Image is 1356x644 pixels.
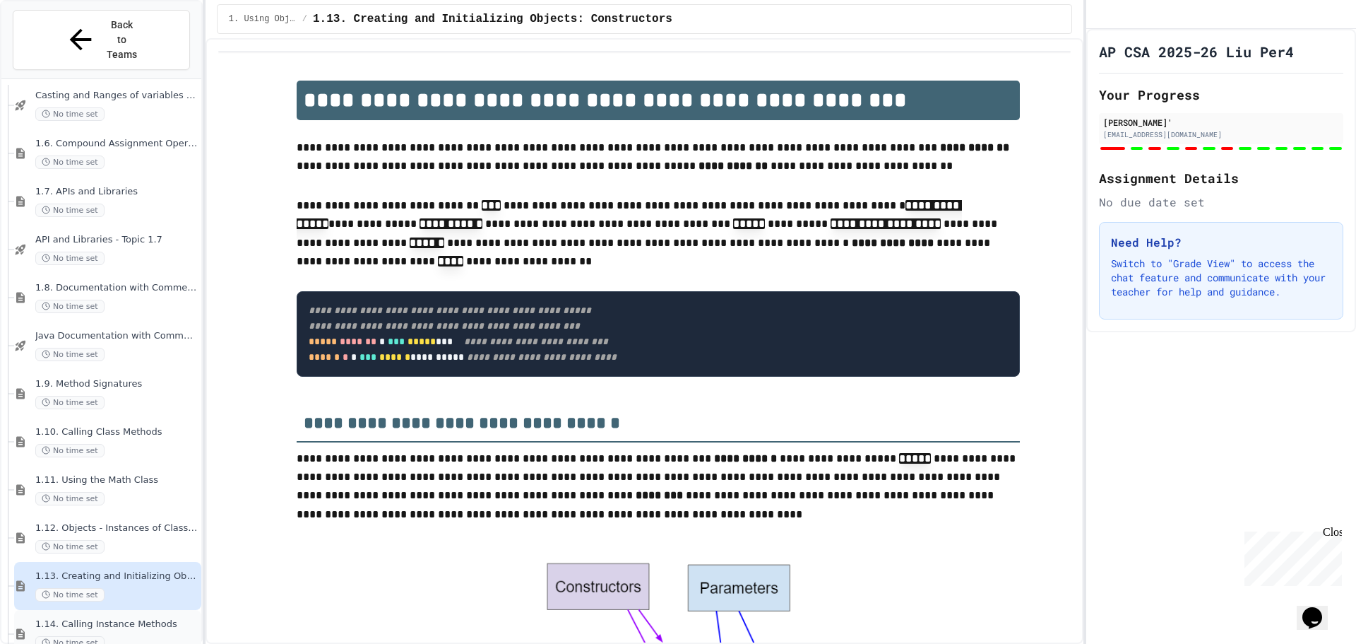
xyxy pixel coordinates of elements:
[35,444,105,457] span: No time set
[35,234,198,246] span: API and Libraries - Topic 1.7
[105,18,138,62] span: Back to Teams
[35,156,105,169] span: No time set
[35,588,105,602] span: No time set
[35,300,105,313] span: No time set
[35,252,105,265] span: No time set
[35,348,105,361] span: No time set
[13,10,190,70] button: Back to Teams
[35,474,198,486] span: 1.11. Using the Math Class
[35,540,105,554] span: No time set
[1099,42,1294,62] h1: AP CSA 2025-26 Liu Per4
[35,570,198,582] span: 1.13. Creating and Initializing Objects: Constructors
[1239,526,1342,586] iframe: chat widget
[1297,587,1342,630] iframe: chat widget
[229,13,297,25] span: 1. Using Objects and Methods
[1099,85,1343,105] h2: Your Progress
[35,330,198,342] span: Java Documentation with Comments - Topic 1.8
[35,426,198,438] span: 1.10. Calling Class Methods
[35,138,198,150] span: 1.6. Compound Assignment Operators
[35,492,105,505] span: No time set
[35,107,105,121] span: No time set
[1111,234,1331,251] h3: Need Help?
[302,13,307,25] span: /
[35,282,198,294] span: 1.8. Documentation with Comments and Preconditions
[35,396,105,409] span: No time set
[1111,257,1331,299] p: Switch to "Grade View" to access the chat feature and communicate with your teacher for help and ...
[1099,194,1343,211] div: No due date set
[35,186,198,198] span: 1.7. APIs and Libraries
[1103,116,1339,129] div: [PERSON_NAME]'
[1103,129,1339,140] div: [EMAIL_ADDRESS][DOMAIN_NAME]
[313,11,672,28] span: 1.13. Creating and Initializing Objects: Constructors
[35,90,198,102] span: Casting and Ranges of variables - Quiz
[35,522,198,534] span: 1.12. Objects - Instances of Classes
[6,6,97,90] div: Chat with us now!Close
[35,619,198,631] span: 1.14. Calling Instance Methods
[35,378,198,390] span: 1.9. Method Signatures
[35,204,105,217] span: No time set
[1099,168,1343,188] h2: Assignment Details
